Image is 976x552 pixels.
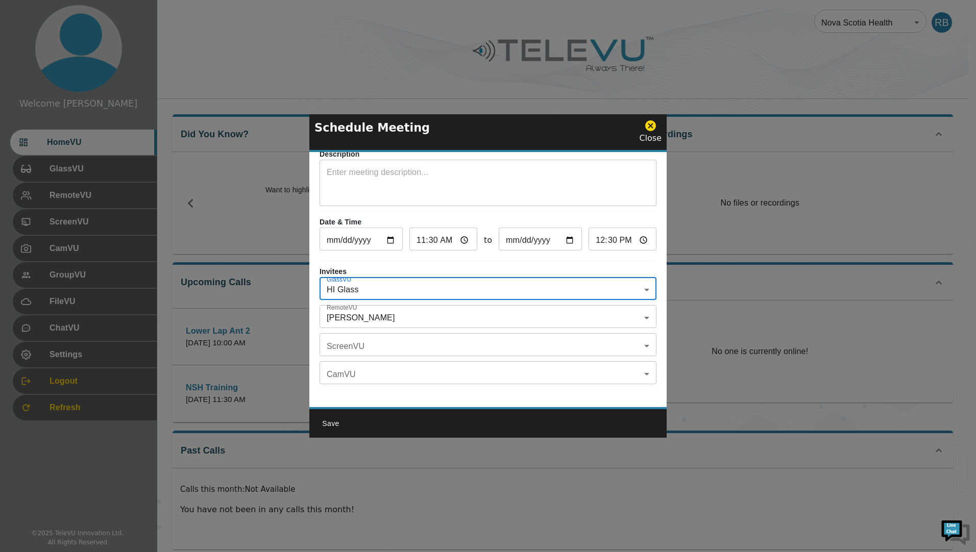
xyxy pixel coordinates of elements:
[5,279,194,314] textarea: Type your message and hit 'Enter'
[17,47,43,73] img: d_736959983_company_1615157101543_736959983
[320,336,656,356] div: ​
[320,217,656,228] p: Date & Time
[484,234,492,246] span: to
[940,516,971,547] img: Chat Widget
[314,119,430,137] p: Schedule Meeting
[639,119,662,144] div: Close
[320,364,656,384] div: ​
[320,149,656,160] p: Description
[53,54,172,67] div: Chat with us now
[59,129,141,232] span: We're online!
[320,266,656,277] p: Invitees
[320,308,656,328] div: [PERSON_NAME]
[167,5,192,30] div: Minimize live chat window
[320,280,656,300] div: HI Glass
[314,414,347,433] button: Save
